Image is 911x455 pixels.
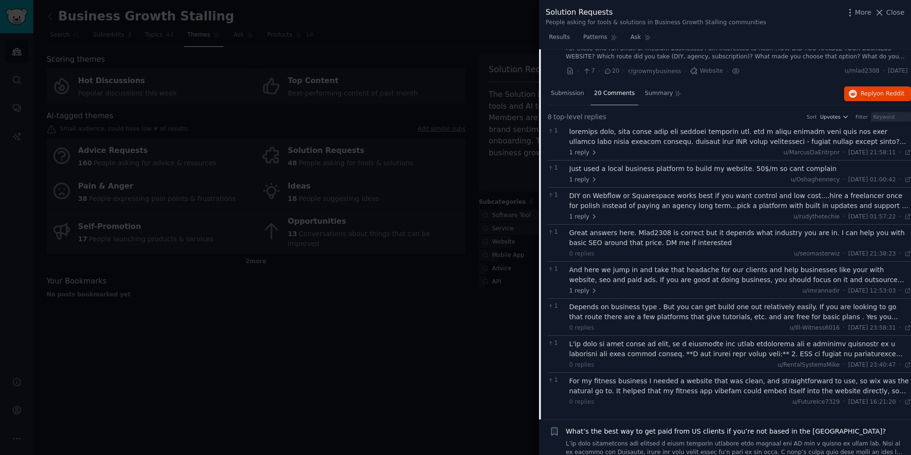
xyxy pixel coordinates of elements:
[645,89,673,98] span: Summary
[848,398,896,407] span: [DATE] 16:21:20
[569,176,598,184] span: 1 reply
[855,8,872,18] span: More
[690,67,723,76] span: Website
[546,30,573,49] a: Results
[623,66,624,76] span: ·
[583,33,607,42] span: Patterns
[791,176,840,183] span: u/Oshaghennecy
[802,287,840,294] span: u/imrannadir
[843,176,845,184] span: ·
[551,89,584,98] span: Submission
[553,112,582,122] span: top-level
[548,302,564,311] span: 1
[861,90,904,98] span: Reply
[899,324,901,332] span: ·
[548,164,564,172] span: 1
[778,361,840,368] span: u/RentalSystemsMike
[790,324,840,331] span: u/Ill-Witness6016
[871,112,911,122] input: Keyword
[844,86,911,102] button: Replyon Reddit
[577,66,579,76] span: ·
[580,30,620,49] a: Patterns
[820,114,840,120] span: Upvotes
[888,67,908,76] span: [DATE]
[843,398,845,407] span: ·
[807,114,817,120] div: Sort
[843,149,845,157] span: ·
[566,427,886,436] a: What’s the best way to get paid from US clients if you’re not based in the [GEOGRAPHIC_DATA]?
[848,361,896,370] span: [DATE] 23:40:47
[783,149,839,156] span: u/MarcusDaEntrpnr
[548,228,564,237] span: 1
[794,250,839,257] span: u/seomasterwiz
[855,114,868,120] div: Filter
[793,213,840,220] span: u/rudythetechie
[883,67,885,76] span: ·
[627,30,654,49] a: Ask
[899,287,901,295] span: ·
[631,33,641,42] span: Ask
[843,213,845,221] span: ·
[548,112,552,122] span: 8
[569,287,598,295] span: 1 reply
[792,398,840,405] span: u/FutureIce7329
[546,7,766,19] div: Solution Requests
[848,250,896,258] span: [DATE] 21:38:23
[843,324,845,332] span: ·
[843,250,845,258] span: ·
[546,19,766,27] div: People asking for tools & solutions in Business Growth Stalling communities
[820,114,849,120] button: Upvotes
[584,112,606,122] span: replies
[548,339,564,348] span: 1
[569,149,598,157] span: 1 reply
[594,89,635,98] span: 20 Comments
[899,398,901,407] span: ·
[899,149,901,157] span: ·
[569,213,598,221] span: 1 reply
[899,176,901,184] span: ·
[848,213,896,221] span: [DATE] 01:57:22
[843,361,845,370] span: ·
[548,191,564,199] span: 1
[899,361,901,370] span: ·
[548,127,564,135] span: 1
[628,68,681,75] span: r/growmybusiness
[549,33,570,42] span: Results
[886,8,904,18] span: Close
[874,8,904,18] button: Close
[604,67,619,76] span: 20
[548,376,564,385] span: 1
[848,176,896,184] span: [DATE] 01:00:42
[845,8,872,18] button: More
[848,287,896,295] span: [DATE] 12:53:03
[899,250,901,258] span: ·
[877,90,904,97] span: on Reddit
[685,66,687,76] span: ·
[726,66,728,76] span: ·
[583,67,595,76] span: 7
[843,287,845,295] span: ·
[899,213,901,221] span: ·
[598,66,600,76] span: ·
[548,265,564,274] span: 1
[848,324,896,332] span: [DATE] 23:58:31
[845,67,880,76] span: u/mlad2308
[848,149,896,157] span: [DATE] 21:58:11
[566,45,908,61] a: For those who run small or medium businesses i am interested to hear: HOW DID YOU HANDLE YOUR BUS...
